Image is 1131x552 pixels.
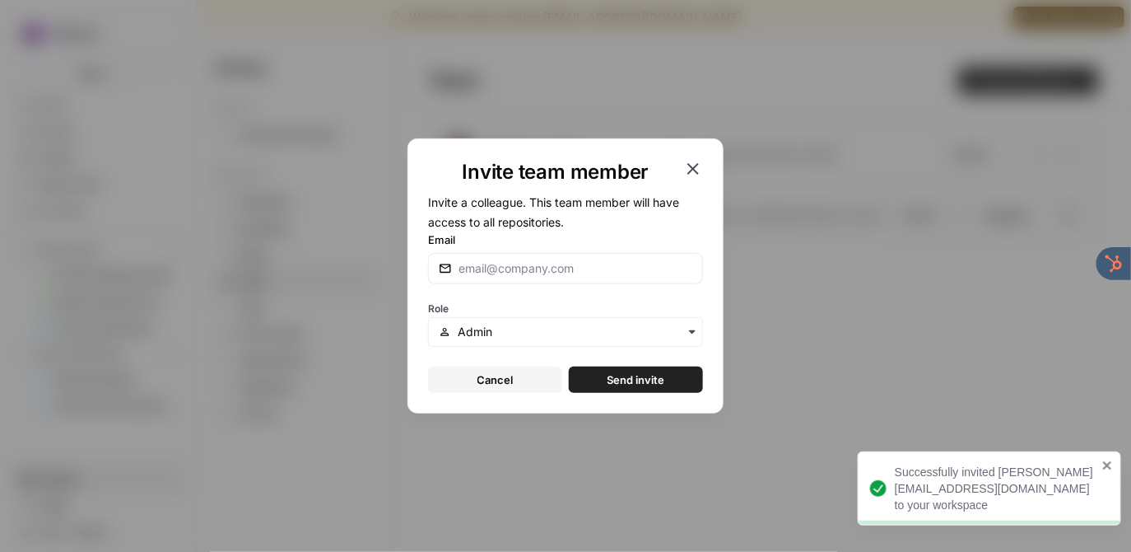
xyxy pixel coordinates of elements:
[895,464,1097,513] div: Successfully invited [PERSON_NAME][EMAIL_ADDRESS][DOMAIN_NAME] to your workspace
[428,195,679,229] span: Invite a colleague. This team member will have access to all repositories.
[607,372,665,388] span: Send invite
[428,302,449,315] span: Role
[428,159,683,185] h1: Invite team member
[477,372,514,388] span: Cancel
[569,367,703,393] button: Send invite
[458,324,692,340] input: Admin
[428,232,703,248] label: Email
[1102,459,1114,472] button: close
[458,260,692,277] input: email@company.com
[428,367,562,393] button: Cancel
